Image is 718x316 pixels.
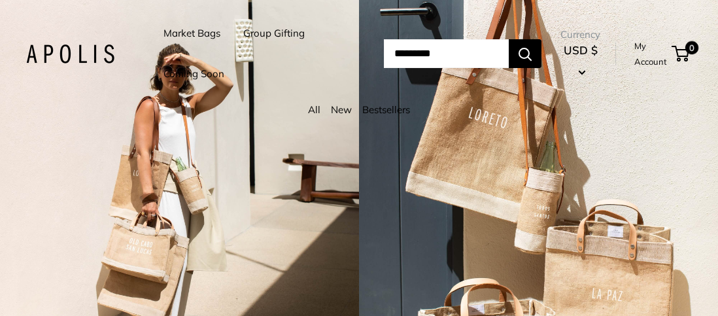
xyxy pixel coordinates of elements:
button: Search [509,39,541,68]
a: My Account [634,38,667,70]
a: Market Bags [163,24,220,43]
img: Apolis [26,44,114,63]
a: All [308,103,320,116]
a: 0 [673,46,689,61]
a: Coming Soon [163,65,224,83]
span: USD $ [564,43,598,57]
a: Bestsellers [362,103,410,116]
button: USD $ [560,40,600,82]
input: Search... [384,39,509,68]
a: Group Gifting [243,24,305,43]
a: New [331,103,352,116]
span: 0 [685,41,698,54]
span: Currency [560,26,600,44]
